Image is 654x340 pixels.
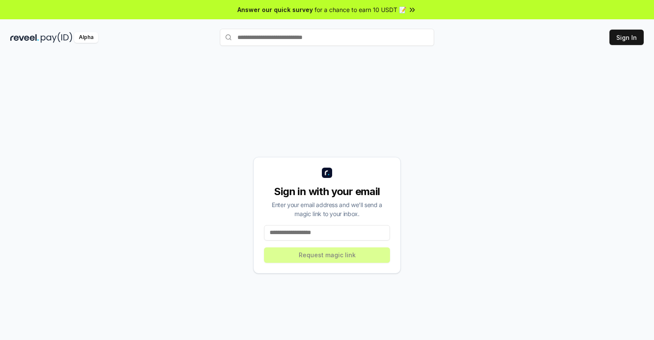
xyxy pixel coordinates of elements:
[10,32,39,43] img: reveel_dark
[264,200,390,218] div: Enter your email address and we’ll send a magic link to your inbox.
[264,185,390,199] div: Sign in with your email
[322,168,332,178] img: logo_small
[315,5,406,14] span: for a chance to earn 10 USDT 📝
[41,32,72,43] img: pay_id
[74,32,98,43] div: Alpha
[237,5,313,14] span: Answer our quick survey
[609,30,644,45] button: Sign In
